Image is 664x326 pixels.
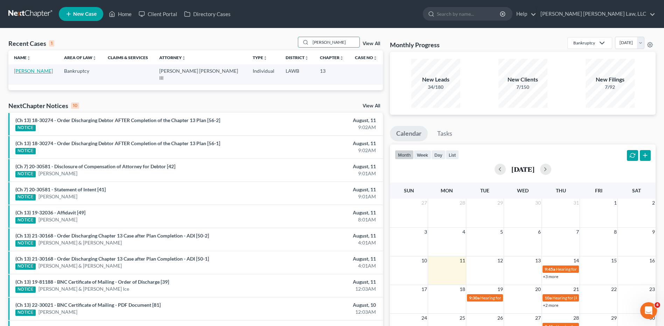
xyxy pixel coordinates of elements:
[411,84,460,91] div: 34/180
[314,64,349,84] td: 13
[459,285,466,293] span: 18
[545,267,555,272] span: 9:45a
[340,56,344,60] i: unfold_more
[632,187,641,193] span: Sat
[260,285,376,292] div: 12:03AM
[497,314,504,322] span: 26
[441,187,453,193] span: Mon
[390,126,428,141] a: Calendar
[573,40,595,46] div: Bankruptcy
[39,262,122,269] a: [PERSON_NAME] & [PERSON_NAME]
[260,209,376,216] div: August, 11
[610,256,617,265] span: 15
[462,228,466,236] span: 4
[15,286,36,293] div: NOTICE
[260,147,376,154] div: 9:02AM
[135,8,181,20] a: Client Portal
[499,228,504,236] span: 5
[39,216,77,223] a: [PERSON_NAME]
[404,187,414,193] span: Sun
[537,228,541,236] span: 6
[15,186,106,192] a: (Ch 7) 20-30581 - Statement of Intent [41]
[305,56,309,60] i: unfold_more
[71,102,79,109] div: 10
[260,124,376,131] div: 9:02AM
[534,285,541,293] span: 20
[73,12,97,17] span: New Case
[424,228,428,236] span: 3
[446,150,459,160] button: list
[655,302,660,308] span: 4
[15,233,209,239] a: (Ch 13) 21-30168 - Order Discharging Chapter 13 Case after Plan Completion - ADI [50-2]
[537,8,655,20] a: [PERSON_NAME] [PERSON_NAME] Law, LLC
[15,125,36,131] div: NOTICE
[363,104,380,108] a: View All
[586,76,635,84] div: New Filings
[497,285,504,293] span: 19
[27,56,31,60] i: unfold_more
[651,228,656,236] span: 9
[421,314,428,322] span: 24
[431,126,459,141] a: Tasks
[49,40,54,47] div: 1
[573,285,580,293] span: 21
[610,285,617,293] span: 22
[247,64,280,84] td: Individual
[497,199,504,207] span: 29
[92,56,97,60] i: unfold_more
[15,256,209,262] a: (Ch 13) 21-30168 - Order Discharging Chapter 13 Case after Plan Completion - ADI [50-1]
[390,41,440,49] h3: Monthly Progress
[15,163,175,169] a: (Ch 7) 20-30581 - Disclosure of Compensation of Attorney for Debtor [42]
[260,309,376,316] div: 12:03AM
[421,285,428,293] span: 17
[573,199,580,207] span: 31
[480,187,489,193] span: Tue
[15,117,220,123] a: (Ch 13) 18-30274 - Order Discharging Debtor AFTER Completion of the Chapter 13 Plan [56-2]
[497,256,504,265] span: 12
[534,314,541,322] span: 27
[480,295,595,300] span: Hearing for [US_STATE] Safety Association of Timbermen - Self I
[15,217,36,224] div: NOTICE
[15,302,161,308] a: (Ch 13) 22-30021 - BNC Certificate of Mailing - PDF Document [81]
[431,150,446,160] button: day
[260,186,376,193] div: August, 11
[355,55,377,60] a: Case Nounfold_more
[363,41,380,46] a: View All
[159,55,186,60] a: Attorneyunfold_more
[15,210,85,215] a: (Ch 13) 19-32036 - Affidavit [49]
[556,267,610,272] span: Hearing for [PERSON_NAME]
[154,64,247,84] td: [PERSON_NAME] [PERSON_NAME] III
[102,50,154,64] th: Claims & Services
[421,199,428,207] span: 27
[414,150,431,160] button: week
[459,314,466,322] span: 25
[260,170,376,177] div: 9:01AM
[543,303,558,308] a: +2 more
[552,295,644,300] span: Hearing for [PERSON_NAME] & [PERSON_NAME]
[649,256,656,265] span: 16
[395,150,414,160] button: month
[15,148,36,154] div: NOTICE
[498,84,547,91] div: 7/150
[14,55,31,60] a: Nameunfold_more
[260,255,376,262] div: August, 11
[15,171,36,177] div: NOTICE
[14,68,53,74] a: [PERSON_NAME]
[651,199,656,207] span: 2
[260,216,376,223] div: 8:01AM
[511,165,534,173] h2: [DATE]
[280,64,314,84] td: LAWB
[263,56,267,60] i: unfold_more
[498,76,547,84] div: New Clients
[320,55,344,60] a: Chapterunfold_more
[15,310,36,316] div: NOTICE
[613,228,617,236] span: 8
[556,187,566,193] span: Thu
[260,163,376,170] div: August, 11
[260,193,376,200] div: 9:01AM
[64,55,97,60] a: Area of Lawunfold_more
[39,309,77,316] a: [PERSON_NAME]
[534,199,541,207] span: 30
[15,263,36,270] div: NOTICE
[260,262,376,269] div: 4:01AM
